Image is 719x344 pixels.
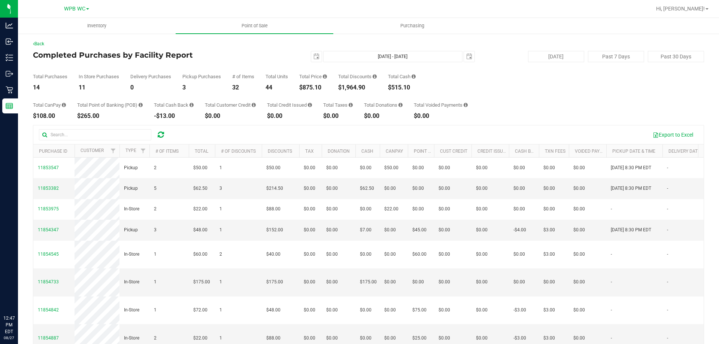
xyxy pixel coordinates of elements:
span: -$3.00 [513,335,526,342]
span: $0.00 [476,251,488,258]
span: $0.00 [360,335,371,342]
span: select [464,51,474,62]
span: $0.00 [412,164,424,171]
span: 1 [219,226,222,234]
div: Total Cash Back [154,103,194,107]
p: 12:47 PM EDT [3,315,15,335]
span: $0.00 [439,226,450,234]
a: Purchase ID [39,149,67,154]
span: $45.00 [412,226,427,234]
div: $265.00 [77,113,143,119]
span: $50.00 [193,164,207,171]
span: $0.00 [513,164,525,171]
span: $0.00 [476,185,488,192]
span: $0.00 [384,307,396,314]
a: Discounts [268,149,292,154]
span: 11854347 [38,227,59,232]
span: 2 [219,251,222,258]
span: $214.50 [266,185,283,192]
div: Total Units [266,74,288,79]
div: Total Point of Banking (POB) [77,103,143,107]
span: $0.00 [304,206,315,213]
span: In-Store [124,206,139,213]
a: Cash [361,149,373,154]
span: $3.00 [543,226,555,234]
span: $0.00 [326,164,338,171]
a: # of Items [155,149,179,154]
div: 32 [232,85,254,91]
span: $0.00 [543,185,555,192]
span: $0.00 [360,307,371,314]
span: $0.00 [439,185,450,192]
span: $0.00 [573,251,585,258]
span: $175.00 [193,278,210,286]
i: Sum of the cash-back amounts from rounded-up electronic payments for all purchases in the date ra... [189,103,194,107]
span: $0.00 [543,164,555,171]
span: - [611,278,612,286]
span: - [667,206,668,213]
span: $0.00 [543,278,555,286]
a: Txn Fees [545,149,565,154]
a: Voided Payment [575,149,612,154]
input: Search... [39,129,151,140]
a: Customer [81,148,104,153]
span: $62.50 [360,185,374,192]
span: $0.00 [513,206,525,213]
a: Pickup Date & Time [612,149,655,154]
button: Past 30 Days [648,51,704,62]
span: $0.00 [384,226,396,234]
span: 1 [154,251,157,258]
span: $175.00 [266,278,283,286]
span: $48.00 [266,307,280,314]
div: 11 [79,85,119,91]
button: Past 7 Days [588,51,644,62]
a: # of Discounts [221,149,256,154]
inline-svg: Analytics [6,22,13,29]
div: Delivery Purchases [130,74,171,79]
span: - [667,185,668,192]
div: 44 [266,85,288,91]
div: $515.10 [388,85,416,91]
span: $0.00 [304,185,315,192]
span: $0.00 [304,335,315,342]
span: $0.00 [513,185,525,192]
span: Pickup [124,164,138,171]
span: $0.00 [412,278,424,286]
span: In-Store [124,307,139,314]
span: $0.00 [543,206,555,213]
span: $0.00 [326,251,338,258]
span: - [667,278,668,286]
i: Sum of the total prices of all purchases in the date range. [323,74,327,79]
span: - [667,251,668,258]
a: Donation [328,149,350,154]
span: $0.00 [573,226,585,234]
span: $0.00 [476,226,488,234]
span: 2 [154,335,157,342]
a: Filter [107,144,119,157]
span: $0.00 [304,226,315,234]
span: 1 [219,307,222,314]
a: CanPay [386,149,403,154]
span: $22.00 [193,206,207,213]
span: $0.00 [384,278,396,286]
span: 11853382 [38,186,59,191]
span: 11853547 [38,165,59,170]
span: In-Store [124,278,139,286]
span: 1 [219,278,222,286]
a: Cash Back [515,149,540,154]
div: 14 [33,85,67,91]
span: $60.00 [193,251,207,258]
span: - [667,164,668,171]
span: -$4.00 [513,226,526,234]
iframe: Resource center unread badge [22,283,31,292]
a: Total [195,149,208,154]
span: $0.00 [573,278,585,286]
a: Back [33,41,44,46]
span: 1 [219,164,222,171]
span: - [667,307,668,314]
span: 3 [154,226,157,234]
div: $1,964.90 [338,85,377,91]
div: 3 [182,85,221,91]
span: - [611,251,612,258]
a: Filter [137,144,149,157]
